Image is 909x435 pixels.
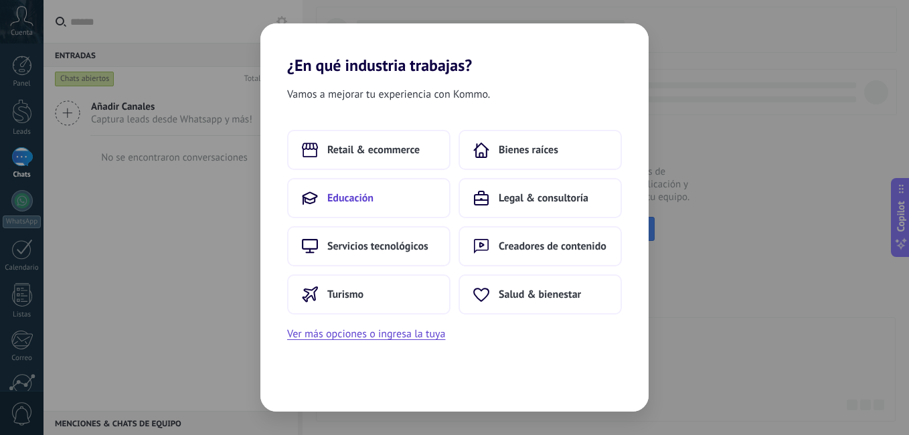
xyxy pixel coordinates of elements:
span: Legal & consultoría [499,191,588,205]
button: Salud & bienestar [459,274,622,315]
button: Creadores de contenido [459,226,622,266]
span: Creadores de contenido [499,240,606,253]
button: Servicios tecnológicos [287,226,450,266]
button: Ver más opciones o ingresa la tuya [287,325,445,343]
span: Retail & ecommerce [327,143,420,157]
button: Turismo [287,274,450,315]
button: Retail & ecommerce [287,130,450,170]
button: Legal & consultoría [459,178,622,218]
span: Salud & bienestar [499,288,581,301]
span: Turismo [327,288,363,301]
h2: ¿En qué industria trabajas? [260,23,649,75]
button: Bienes raíces [459,130,622,170]
span: Bienes raíces [499,143,558,157]
span: Vamos a mejorar tu experiencia con Kommo. [287,86,490,103]
span: Servicios tecnológicos [327,240,428,253]
span: Educación [327,191,374,205]
button: Educación [287,178,450,218]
